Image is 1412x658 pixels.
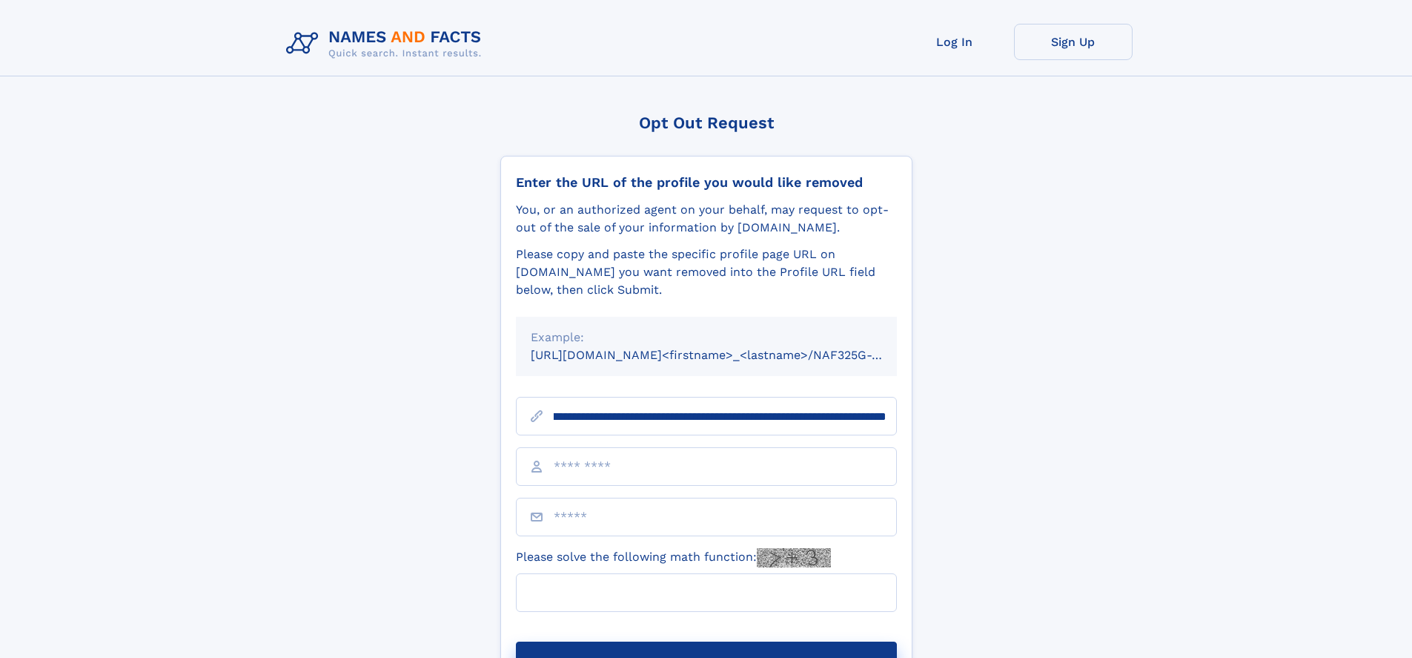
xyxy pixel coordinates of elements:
[516,548,831,567] label: Please solve the following math function:
[280,24,494,64] img: Logo Names and Facts
[516,201,897,237] div: You, or an authorized agent on your behalf, may request to opt-out of the sale of your informatio...
[895,24,1014,60] a: Log In
[516,246,897,299] div: Please copy and paste the specific profile page URL on [DOMAIN_NAME] you want removed into the Pr...
[531,348,925,362] small: [URL][DOMAIN_NAME]<firstname>_<lastname>/NAF325G-xxxxxxxx
[531,329,882,346] div: Example:
[516,174,897,191] div: Enter the URL of the profile you would like removed
[500,113,912,132] div: Opt Out Request
[1014,24,1133,60] a: Sign Up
